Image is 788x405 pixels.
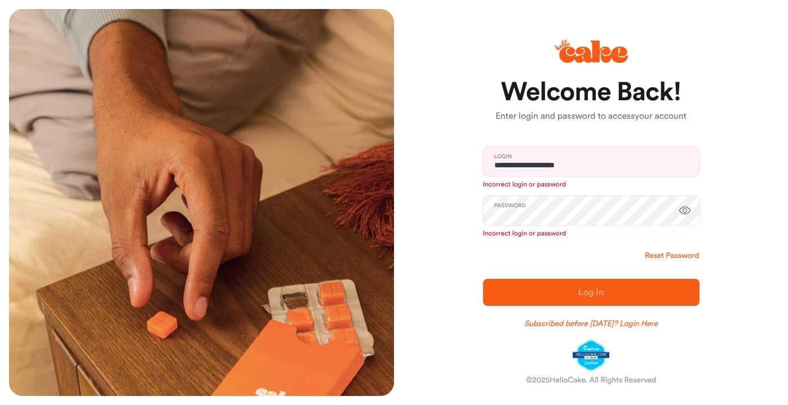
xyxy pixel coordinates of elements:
span: Log In [578,288,603,297]
button: Log In [483,279,700,306]
a: Reset Password [645,250,699,261]
h1: Welcome Back! [483,79,700,106]
p: Incorrect login or password [483,180,700,189]
div: © 2025 HelloCake. All Rights Reserved [526,375,656,386]
img: legit-script-certified.png [573,340,609,371]
p: Incorrect login or password [483,229,700,238]
p: Enter login and password to access your account [483,110,700,123]
a: Subscribed before [DATE]? Login Here [524,318,658,330]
